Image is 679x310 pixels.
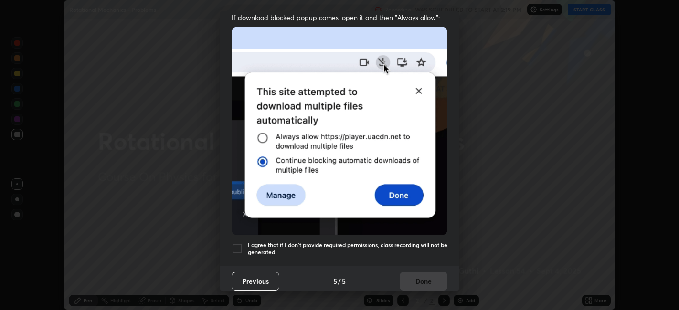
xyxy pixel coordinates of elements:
h4: 5 [333,276,337,286]
img: downloads-permission-blocked.gif [232,27,447,235]
span: If download blocked popup comes, open it and then "Always allow": [232,13,447,22]
button: Previous [232,272,279,291]
h5: I agree that if I don't provide required permissions, class recording will not be generated [248,241,447,256]
h4: 5 [342,276,346,286]
h4: / [338,276,341,286]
